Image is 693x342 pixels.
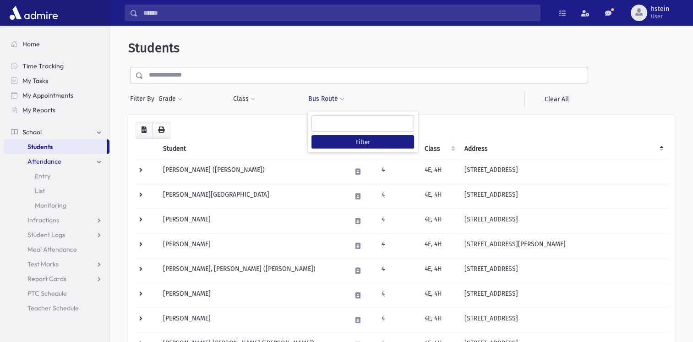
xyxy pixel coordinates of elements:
[376,159,419,184] td: 4
[459,233,667,258] td: [STREET_ADDRESS][PERSON_NAME]
[4,271,109,286] a: Report Cards
[4,73,109,88] a: My Tasks
[158,283,345,308] td: [PERSON_NAME]
[376,258,419,283] td: 4
[376,209,419,233] td: 4
[459,308,667,332] td: [STREET_ADDRESS]
[158,159,345,184] td: [PERSON_NAME] ([PERSON_NAME])
[35,187,45,195] span: List
[651,6,669,13] span: hstein
[524,91,588,107] a: Clear All
[459,184,667,209] td: [STREET_ADDRESS]
[22,40,40,48] span: Home
[158,138,345,160] th: Student: activate to sort column ascending
[459,159,667,184] td: [STREET_ADDRESS]
[4,88,109,103] a: My Appointments
[158,184,345,209] td: [PERSON_NAME][GEOGRAPHIC_DATA]
[22,77,48,85] span: My Tasks
[4,242,109,257] a: Meal Attendance
[27,260,59,268] span: Test Marks
[136,122,153,138] button: CSV
[158,209,345,233] td: [PERSON_NAME]
[138,5,540,21] input: Search
[4,37,109,51] a: Home
[4,125,109,139] a: School
[308,91,345,107] button: Bus Route
[376,184,419,209] td: 4
[35,172,50,180] span: Entry
[152,122,170,138] button: Print
[419,184,458,209] td: 4E, 4H
[22,91,73,99] span: My Appointments
[128,40,180,55] span: Students
[459,209,667,233] td: [STREET_ADDRESS]
[27,216,59,224] span: Infractions
[419,308,458,332] td: 4E, 4H
[27,231,65,239] span: Student Logs
[459,283,667,308] td: [STREET_ADDRESS]
[419,159,458,184] td: 4E, 4H
[311,135,414,149] button: Filter
[130,94,158,104] span: Filter By
[22,62,64,70] span: Time Tracking
[27,245,77,254] span: Meal Attendance
[22,128,42,136] span: School
[459,258,667,283] td: [STREET_ADDRESS]
[376,233,419,258] td: 4
[4,59,109,73] a: Time Tracking
[419,209,458,233] td: 4E, 4H
[233,91,256,107] button: Class
[4,183,109,198] a: List
[158,233,345,258] td: [PERSON_NAME]
[4,301,109,315] a: Teacher Schedule
[4,213,109,227] a: Infractions
[4,103,109,117] a: My Reports
[4,227,109,242] a: Student Logs
[35,201,66,210] span: Monitoring
[419,283,458,308] td: 4E, 4H
[27,143,53,151] span: Students
[27,275,66,283] span: Report Cards
[27,304,79,312] span: Teacher Schedule
[27,289,67,298] span: PTC Schedule
[4,169,109,183] a: Entry
[651,13,669,20] span: User
[376,283,419,308] td: 4
[4,139,107,154] a: Students
[4,286,109,301] a: PTC Schedule
[158,91,183,107] button: Grade
[419,258,458,283] td: 4E, 4H
[27,157,61,165] span: Attendance
[158,258,345,283] td: [PERSON_NAME], [PERSON_NAME] ([PERSON_NAME])
[22,106,55,114] span: My Reports
[376,308,419,332] td: 4
[4,198,109,213] a: Monitoring
[4,154,109,169] a: Attendance
[7,4,60,22] img: AdmirePro
[419,138,458,160] th: Class: activate to sort column ascending
[158,308,345,332] td: [PERSON_NAME]
[419,233,458,258] td: 4E, 4H
[459,138,667,160] th: Address: activate to sort column descending
[4,257,109,271] a: Test Marks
